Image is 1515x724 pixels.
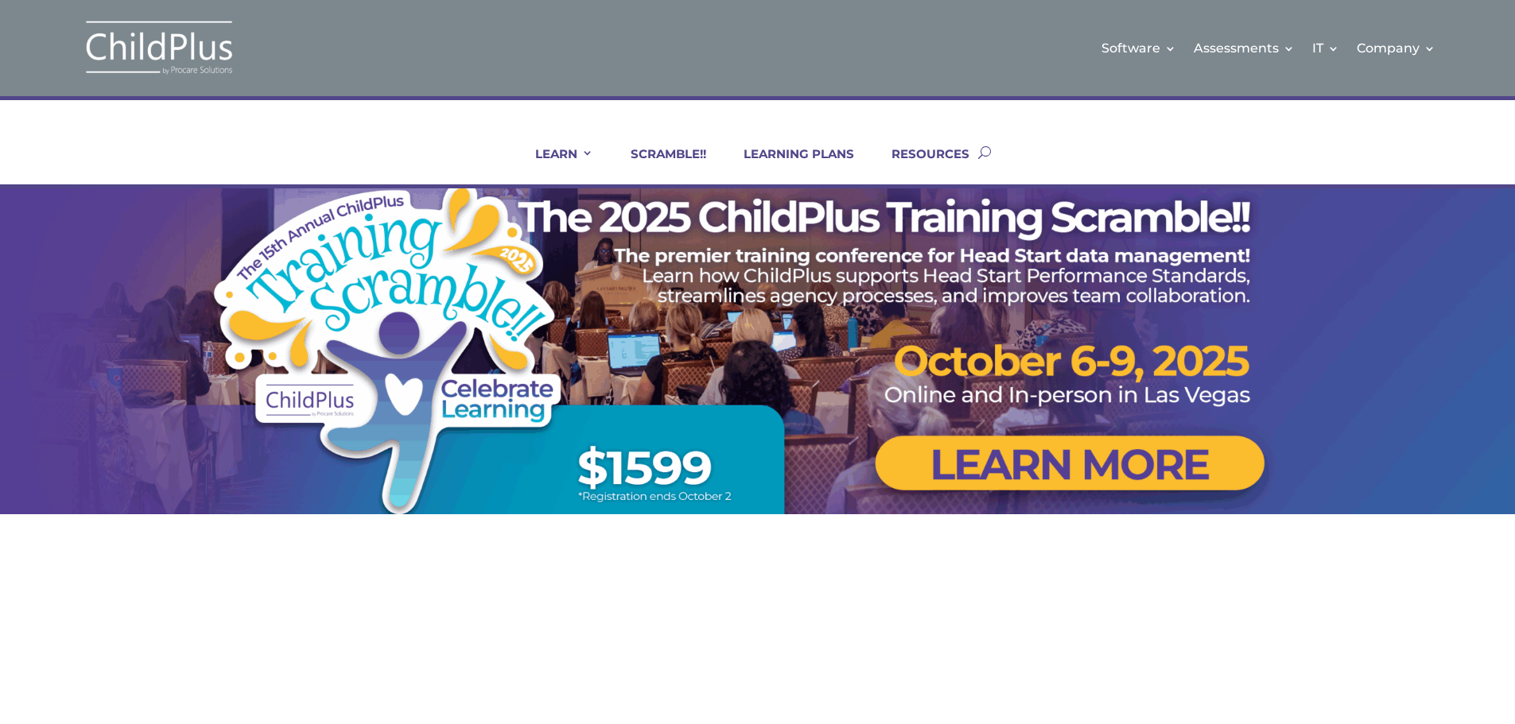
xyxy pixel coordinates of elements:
a: Software [1101,16,1176,80]
a: SCRAMBLE!! [611,146,706,184]
a: Company [1357,16,1435,80]
a: LEARNING PLANS [724,146,854,184]
a: LEARN [515,146,593,184]
a: IT [1312,16,1339,80]
a: RESOURCES [872,146,969,184]
a: Assessments [1194,16,1295,80]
